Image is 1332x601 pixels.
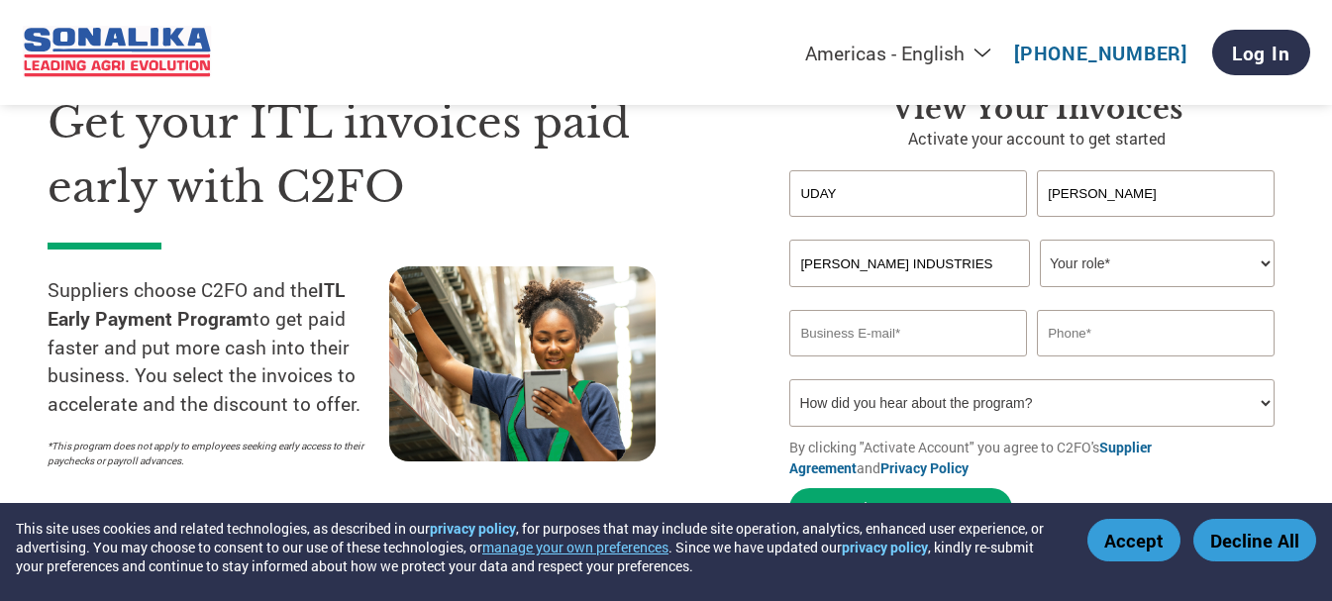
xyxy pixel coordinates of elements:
[1037,219,1275,232] div: Invalid last name or last name is too long
[48,276,389,419] p: Suppliers choose C2FO and the to get paid faster and put more cash into their business. You selec...
[23,26,212,80] img: ITL
[1193,519,1316,561] button: Decline All
[789,310,1027,356] input: Invalid Email format
[482,538,668,556] button: manage your own preferences
[48,277,345,331] strong: ITL Early Payment Program
[1087,519,1180,561] button: Accept
[880,458,969,477] a: Privacy Policy
[789,91,1284,127] h3: View Your Invoices
[1212,30,1310,75] a: Log In
[789,170,1027,217] input: First Name*
[789,289,1275,302] div: Invalid company name or company name is too long
[389,266,656,461] img: supply chain worker
[842,538,928,556] a: privacy policy
[789,127,1284,150] p: Activate your account to get started
[48,91,730,219] h1: Get your ITL invoices paid early with C2FO
[48,439,369,468] p: *This program does not apply to employees seeking early access to their paychecks or payroll adva...
[789,488,1012,529] button: Activate Account
[789,240,1030,287] input: Your company name*
[789,219,1027,232] div: Invalid first name or first name is too long
[1037,310,1275,356] input: Phone*
[789,437,1284,478] p: By clicking "Activate Account" you agree to C2FO's and
[1014,41,1187,65] a: [PHONE_NUMBER]
[430,519,516,538] a: privacy policy
[1037,170,1275,217] input: Last Name*
[1037,358,1275,371] div: Inavlid Phone Number
[16,519,1059,575] div: This site uses cookies and related technologies, as described in our , for purposes that may incl...
[789,358,1027,371] div: Inavlid Email Address
[789,438,1152,477] a: Supplier Agreement
[1040,240,1275,287] select: Title/Role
